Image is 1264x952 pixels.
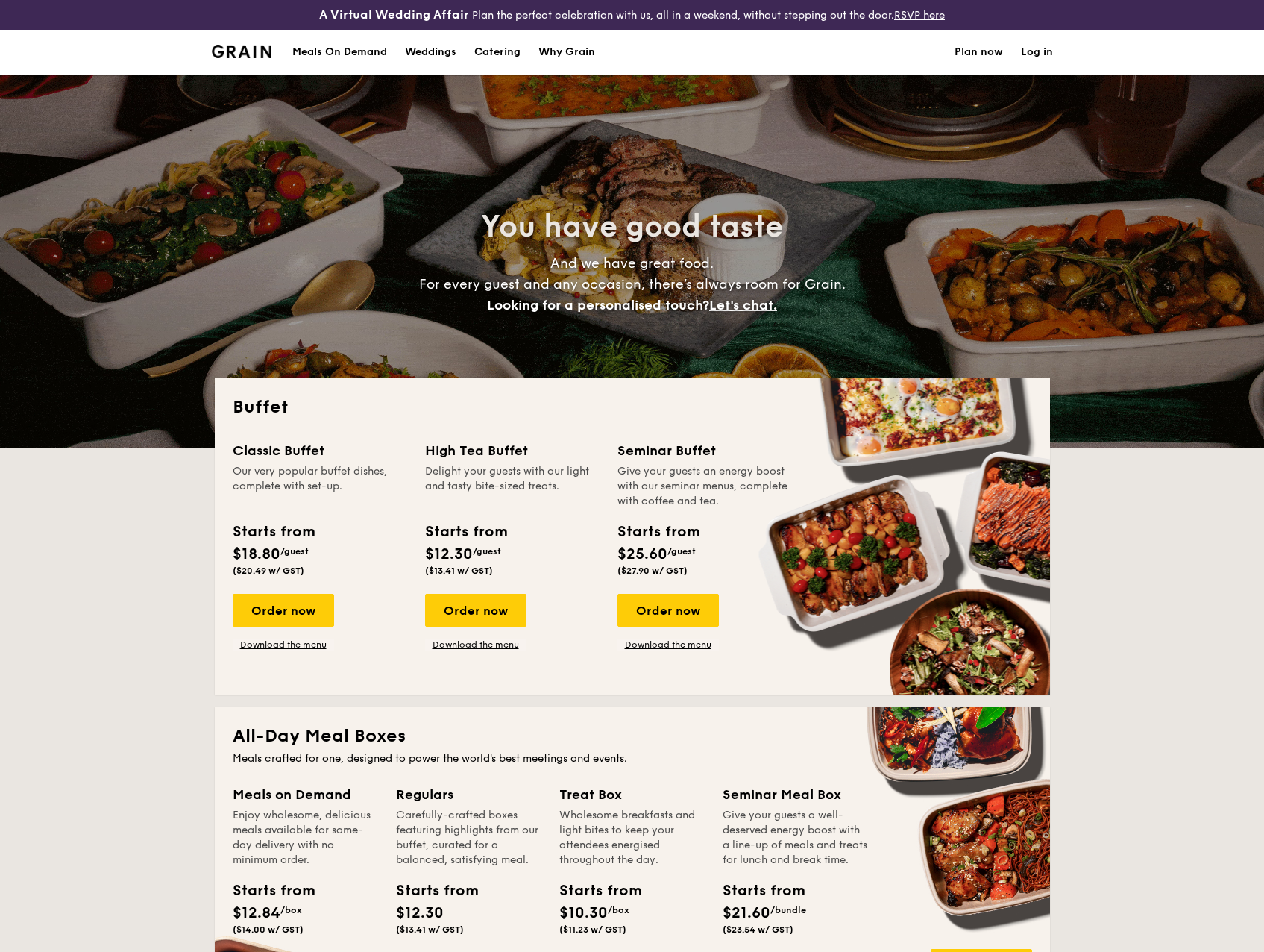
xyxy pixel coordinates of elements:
[559,924,626,935] span: ($11.23 w/ GST)
[770,905,806,915] span: /bundle
[559,880,626,902] div: Starts from
[396,880,463,902] div: Starts from
[233,808,378,868] div: Enjoy wholesome, delicious meals available for same-day delivery with no minimum order.
[233,924,304,935] span: ($14.00 w/ GST)
[233,545,280,563] span: $18.80
[396,30,465,75] a: Weddings
[233,639,334,651] a: Download the menu
[608,905,629,915] span: /box
[1021,30,1053,75] a: Log in
[396,904,444,922] span: $12.30
[538,30,595,75] div: Why Grain
[233,521,314,543] div: Starts from
[559,808,705,868] div: Wholesome breakfasts and light bites to keep your attendees energised throughout the day.
[283,30,396,75] a: Meals On Demand
[894,9,945,22] a: RSVP here
[723,784,868,805] div: Seminar Meal Box
[481,209,783,245] span: You have good taste
[425,440,600,461] div: High Tea Buffet
[233,880,300,902] div: Starts from
[559,904,608,922] span: $10.30
[955,30,1003,75] a: Plan now
[233,724,1032,748] h2: All-Day Meal Boxes
[233,784,378,805] div: Meals on Demand
[280,905,302,915] span: /box
[396,808,541,868] div: Carefully-crafted boxes featuring highlights from our buffet, curated for a balanced, satisfying ...
[559,784,705,805] div: Treat Box
[617,594,719,627] div: Order now
[396,784,541,805] div: Regulars
[617,440,792,461] div: Seminar Buffet
[419,255,846,313] span: And we have great food. For every guest and any occasion, there’s always room for Grain.
[405,30,456,75] div: Weddings
[465,30,529,75] a: Catering
[617,545,667,563] span: $25.60
[233,464,407,509] div: Our very popular buffet dishes, complete with set-up.
[233,904,280,922] span: $12.84
[425,639,526,651] a: Download the menu
[529,30,604,75] a: Why Grain
[233,566,304,576] span: ($20.49 w/ GST)
[667,546,696,557] span: /guest
[396,924,464,935] span: ($13.41 w/ GST)
[292,30,387,75] div: Meals On Demand
[425,545,473,563] span: $12.30
[473,546,501,557] span: /guest
[617,566,688,576] span: ($27.90 w/ GST)
[425,566,493,576] span: ($13.41 w/ GST)
[212,45,272,58] a: Logotype
[487,297,709,313] span: Looking for a personalised touch?
[233,395,1032,419] h2: Buffet
[723,880,790,902] div: Starts from
[233,440,407,461] div: Classic Buffet
[723,904,770,922] span: $21.60
[723,924,793,935] span: ($23.54 w/ GST)
[212,45,272,58] img: Grain
[319,6,469,24] h4: A Virtual Wedding Affair
[425,594,526,627] div: Order now
[617,639,719,651] a: Download the menu
[425,521,506,543] div: Starts from
[280,546,309,557] span: /guest
[233,751,1032,766] div: Meals crafted for one, designed to power the world's best meetings and events.
[617,464,792,509] div: Give your guests an energy boost with our seminar menus, complete with coffee and tea.
[709,297,777,313] span: Let's chat.
[425,464,600,509] div: Delight your guests with our light and tasty bite-sized treats.
[211,6,1054,24] div: Plan the perfect celebration with us, all in a weekend, without stepping out the door.
[723,808,868,868] div: Give your guests a well-deserved energy boost with a line-up of meals and treats for lunch and br...
[474,30,521,75] h1: Catering
[233,594,334,627] div: Order now
[617,521,699,543] div: Starts from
